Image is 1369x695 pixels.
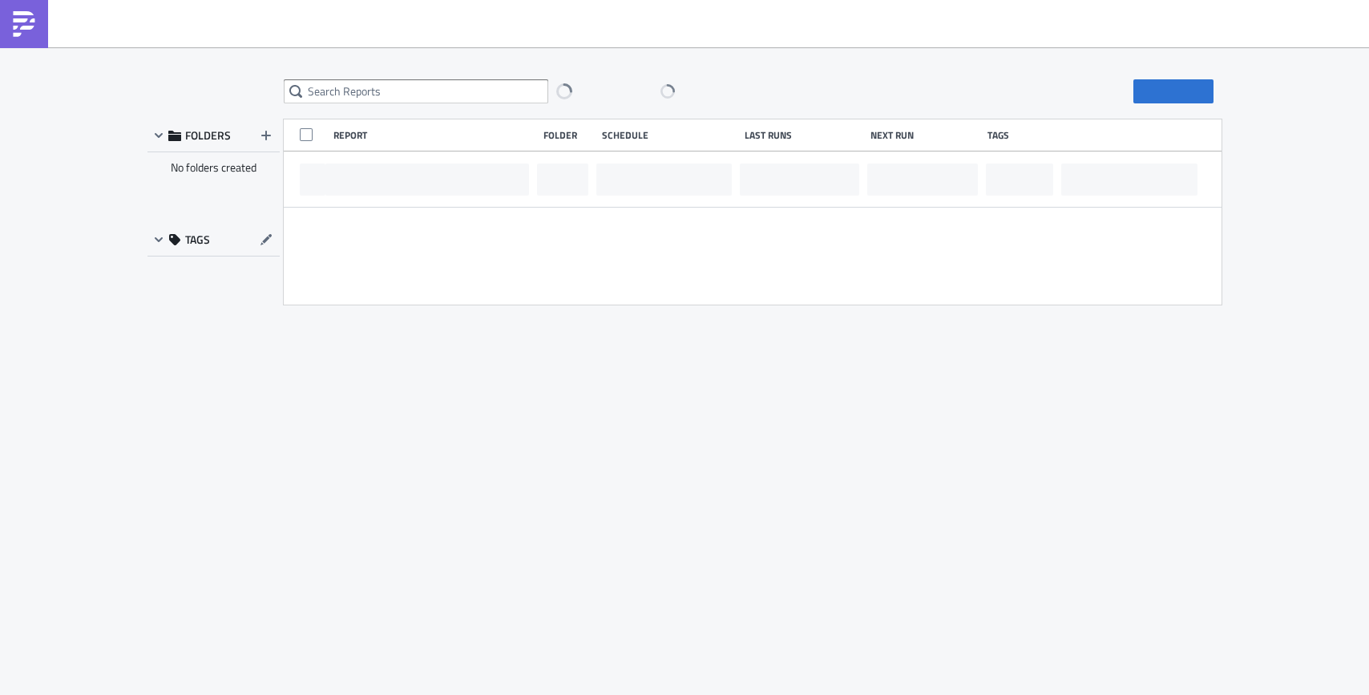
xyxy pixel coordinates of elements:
div: Last Runs [745,129,862,141]
div: Tags [987,129,1055,141]
div: No folders created [147,152,280,183]
div: Schedule [602,129,737,141]
span: FOLDERS [185,128,231,143]
span: TAGS [185,232,210,247]
div: Report [333,129,535,141]
img: PushMetrics [11,11,37,37]
input: Search Reports [284,79,548,103]
div: Next Run [870,129,980,141]
div: Folder [543,129,594,141]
